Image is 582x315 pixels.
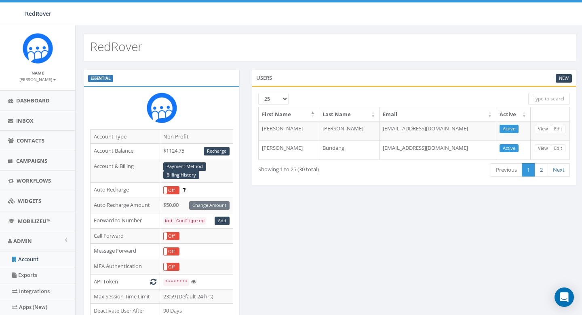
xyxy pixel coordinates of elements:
img: Rally_Corp_Icon.png [147,93,177,123]
a: Edit [551,144,565,153]
a: 2 [535,163,548,177]
td: MFA Authentication [91,259,160,275]
a: 1 [522,163,535,177]
span: Admin [13,237,32,245]
th: Active: activate to sort column ascending [496,107,531,121]
a: Next [548,163,570,177]
label: Off [164,187,179,194]
div: Users [252,70,576,86]
td: $50.00 [160,198,233,213]
td: [EMAIL_ADDRESS][DOMAIN_NAME] [380,121,496,140]
span: Campaigns [16,157,47,164]
div: Showing 1 to 25 (30 total) [258,162,381,173]
span: Contacts [17,137,44,144]
td: [PERSON_NAME] [259,121,319,140]
a: Recharge [204,147,230,155]
label: Off [164,232,179,240]
td: Call Forward [91,228,160,244]
th: Email: activate to sort column ascending [380,107,496,121]
td: $1124.75 [160,144,233,159]
a: View [535,125,551,133]
div: Open Intercom Messenger [555,287,574,307]
div: OnOff [163,247,179,256]
input: Type to search [528,93,570,105]
a: View [535,144,551,153]
td: Auto Recharge Amount [91,198,160,213]
td: API Token [91,275,160,289]
h2: RedRover [90,40,143,53]
td: Account & Billing [91,159,160,183]
a: Billing History [163,171,199,179]
td: Auto Recharge [91,183,160,198]
td: Max Session Time Limit [91,289,160,304]
td: [PERSON_NAME] [259,140,319,160]
div: OnOff [163,232,179,241]
a: Edit [551,125,565,133]
td: [EMAIL_ADDRESS][DOMAIN_NAME] [380,140,496,160]
code: Not Configured [163,217,206,225]
td: [PERSON_NAME] [319,121,380,140]
td: Account Type [91,129,160,144]
div: OnOff [163,186,179,195]
span: MobilizeU™ [18,217,51,225]
small: Name [32,70,44,76]
i: Generate New Token [150,279,156,284]
span: Workflows [17,177,51,184]
td: Non Profit [160,129,233,144]
img: Rally_Corp_Icon.png [23,33,53,64]
a: Active [500,144,519,153]
small: [PERSON_NAME] [19,77,56,82]
span: Dashboard [16,97,50,104]
td: Bundang [319,140,380,160]
td: 23:59 (Default 24 hrs) [160,289,233,304]
span: Widgets [18,197,41,204]
td: Message Forward [91,244,160,259]
td: Forward to Number [91,213,160,228]
label: ESSENTIAL [88,75,113,82]
div: OnOff [163,263,179,271]
label: Off [164,263,179,271]
label: Off [164,248,179,255]
a: Payment Method [163,162,206,171]
span: Inbox [16,117,34,124]
th: First Name: activate to sort column descending [259,107,319,121]
a: Previous [491,163,522,177]
a: Active [500,125,519,133]
a: New [556,74,572,83]
td: Account Balance [91,144,160,159]
span: RedRover [25,10,51,17]
th: Last Name: activate to sort column ascending [319,107,380,121]
a: Add [215,217,230,225]
span: Enable to prevent campaign failure. [183,186,186,193]
a: [PERSON_NAME] [19,75,56,83]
